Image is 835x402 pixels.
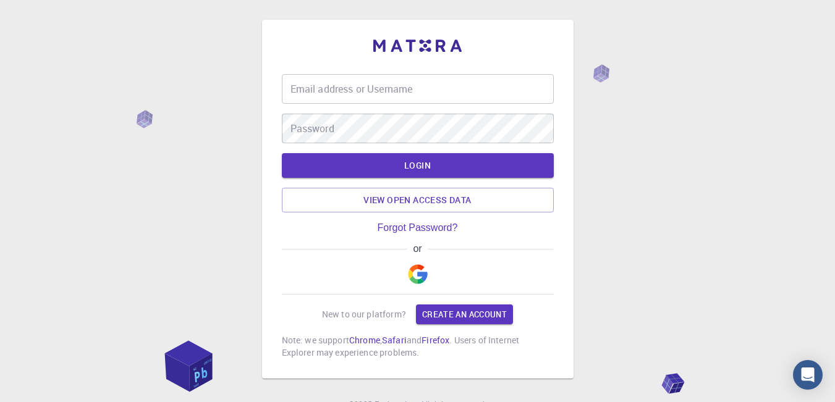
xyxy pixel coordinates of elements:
[416,304,513,324] a: Create an account
[422,334,449,346] a: Firefox
[407,243,428,254] span: or
[793,360,823,390] div: Open Intercom Messenger
[282,188,554,212] a: View open access data
[282,334,554,359] p: Note: we support , and . Users of Internet Explorer may experience problems.
[382,334,407,346] a: Safari
[408,264,428,284] img: Google
[349,334,380,346] a: Chrome
[322,308,406,320] p: New to our platform?
[378,222,458,233] a: Forgot Password?
[282,153,554,178] button: LOGIN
